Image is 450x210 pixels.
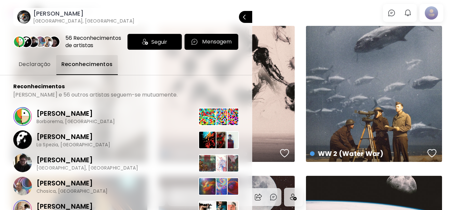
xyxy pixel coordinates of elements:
[13,175,239,198] a: [PERSON_NAME]Chosica, [GEOGRAPHIC_DATA]1228567329653151
[191,38,198,45] img: chatIcon
[37,118,115,124] p: Borborema, [GEOGRAPHIC_DATA]
[61,60,113,68] span: Reconhecimentos
[65,35,125,49] div: 56 Reconhecimentos de artistas
[33,18,134,24] h6: [GEOGRAPHIC_DATA], [GEOGRAPHIC_DATA]
[13,83,65,90] p: Reconhecimentos
[198,131,216,149] img: 52060
[221,154,239,172] img: 48008
[221,177,239,195] img: 53151
[198,177,216,195] img: 122856
[210,131,228,149] img: 52055
[221,131,239,149] img: 54144
[13,128,239,151] a: [PERSON_NAME]La Spezia, [GEOGRAPHIC_DATA]520605205554144
[37,132,110,142] p: [PERSON_NAME]
[37,165,138,171] p: [GEOGRAPHIC_DATA], [GEOGRAPHIC_DATA]
[13,151,239,175] a: [PERSON_NAME][GEOGRAPHIC_DATA], [GEOGRAPHIC_DATA]479694903048008
[37,188,108,194] p: Chosica, [GEOGRAPHIC_DATA]
[202,38,232,46] p: Mensagem
[37,108,115,118] p: [PERSON_NAME]
[13,92,178,98] p: [PERSON_NAME] e 56 outros artistas seguem-se mutuamente.
[13,105,239,128] a: [PERSON_NAME]Borborema, [GEOGRAPHIC_DATA]157791151815778
[198,108,216,126] img: 15779
[33,10,134,18] h6: [PERSON_NAME]
[142,39,148,45] img: icon
[185,34,238,50] button: chatIconMensagem
[210,177,228,195] img: 73296
[210,154,228,172] img: 49030
[151,38,167,46] span: Seguir
[221,108,239,126] img: 15778
[210,108,228,126] img: 11518
[37,155,138,165] p: [PERSON_NAME]
[37,178,108,188] p: [PERSON_NAME]
[19,60,51,68] span: Declaração
[127,34,182,50] div: Seguir
[198,154,216,172] img: 47969
[37,142,110,148] p: La Spezia, [GEOGRAPHIC_DATA]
